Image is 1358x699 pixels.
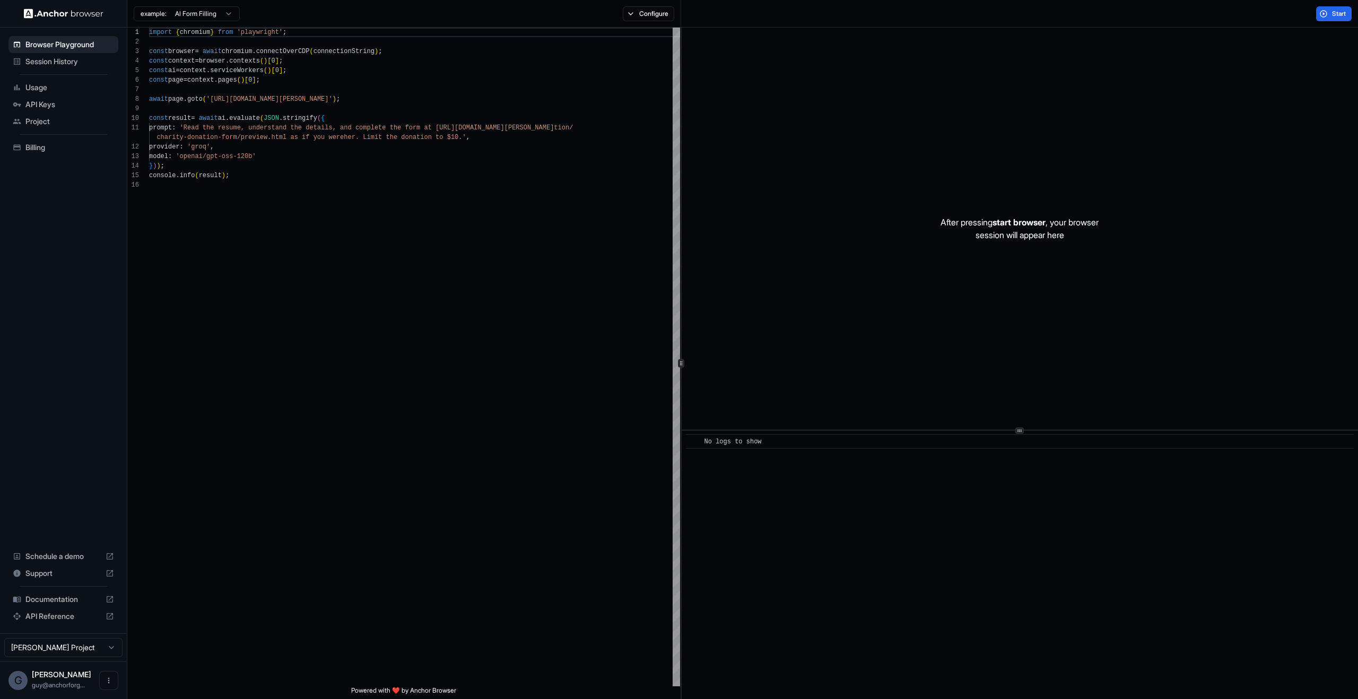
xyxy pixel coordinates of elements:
span: info [180,172,195,179]
span: ) [241,76,245,84]
span: Start [1332,10,1347,18]
span: lete the form at [URL][DOMAIN_NAME][PERSON_NAME] [371,124,554,132]
span: 'Read the resume, understand the details, and comp [180,124,371,132]
span: Guy Ben Simhon [32,670,91,679]
span: ( [264,67,267,74]
div: 4 [127,56,139,66]
span: context [180,67,206,74]
span: ; [279,57,283,65]
div: Schedule a demo [8,548,118,565]
span: ; [225,172,229,179]
span: context [168,57,195,65]
span: API Keys [25,99,114,110]
span: Browser Playground [25,39,114,50]
span: const [149,76,168,84]
span: Session History [25,56,114,67]
span: await [149,95,168,103]
span: tion/ [554,124,573,132]
span: . [279,115,283,122]
span: = [191,115,195,122]
span: ) [375,48,378,55]
span: ai [168,67,176,74]
div: G [8,671,28,690]
span: ] [252,76,256,84]
div: Support [8,565,118,582]
img: Anchor Logo [24,8,103,19]
span: : [172,124,176,132]
span: ; [336,95,340,103]
button: Configure [623,6,674,21]
span: goto [187,95,203,103]
span: context [187,76,214,84]
span: example: [141,10,167,18]
div: Usage [8,79,118,96]
span: const [149,67,168,74]
span: ) [222,172,225,179]
div: 3 [127,47,139,56]
span: connectOverCDP [256,48,310,55]
p: After pressing , your browser session will appear here [941,216,1099,241]
span: const [149,48,168,55]
span: from [218,29,233,36]
span: JSON [264,115,279,122]
span: result [168,115,191,122]
span: ; [378,48,382,55]
span: ; [161,162,164,170]
div: 15 [127,171,139,180]
span: const [149,57,168,65]
span: result [199,172,222,179]
span: Support [25,568,101,579]
div: Session History [8,53,118,70]
span: 'openai/gpt-oss-120b' [176,153,256,160]
div: 2 [127,37,139,47]
div: 14 [127,161,139,171]
span: = [184,76,187,84]
span: Powered with ❤️ by Anchor Browser [351,686,456,699]
span: stringify [283,115,317,122]
span: evaluate [229,115,260,122]
div: Project [8,113,118,130]
div: 16 [127,180,139,190]
span: ; [283,29,286,36]
span: ) [264,57,267,65]
span: ( [310,48,314,55]
span: { [321,115,325,122]
span: Project [25,116,114,127]
div: 6 [127,75,139,85]
span: charity-donation-form/preview.html as if you were [156,134,344,141]
span: . [225,57,229,65]
span: guy@anchorforge.io [32,681,85,689]
div: 9 [127,104,139,113]
span: . [206,67,210,74]
span: page [168,95,184,103]
span: import [149,29,172,36]
div: 7 [127,85,139,94]
span: '[URL][DOMAIN_NAME][PERSON_NAME]' [206,95,333,103]
span: pages [218,76,237,84]
span: [ [267,57,271,65]
div: 8 [127,94,139,104]
span: : [168,153,172,160]
span: , [210,143,214,151]
div: 11 [127,123,139,133]
span: 'playwright' [237,29,283,36]
span: provider [149,143,180,151]
span: await [199,115,218,122]
div: API Reference [8,608,118,625]
span: Usage [25,82,114,93]
span: 0 [271,57,275,65]
span: . [176,172,179,179]
span: = [176,67,179,74]
span: console [149,172,176,179]
span: model [149,153,168,160]
span: Schedule a demo [25,551,101,562]
span: await [203,48,222,55]
span: , [466,134,470,141]
span: { [176,29,179,36]
span: contexts [229,57,260,65]
span: page [168,76,184,84]
span: start browser [993,217,1046,228]
span: ( [195,172,198,179]
div: Billing [8,139,118,156]
span: chromium [180,29,211,36]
